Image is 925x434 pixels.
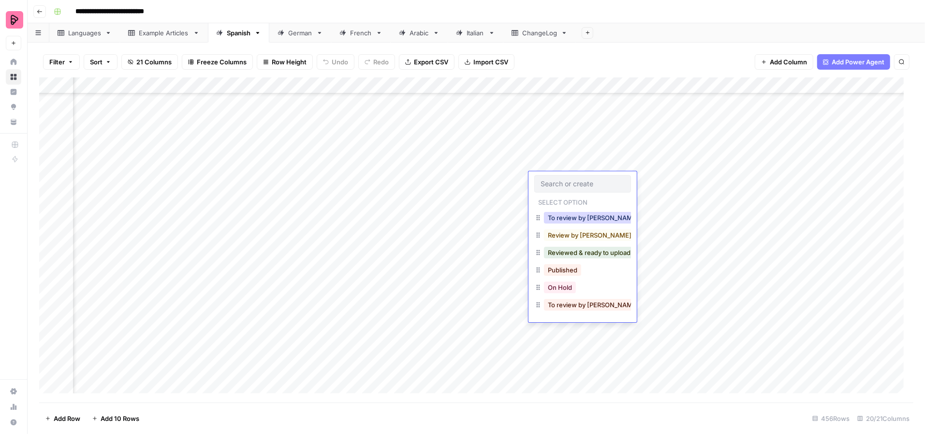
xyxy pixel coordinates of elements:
[755,54,813,70] button: Add Column
[399,54,455,70] button: Export CSV
[6,54,21,70] a: Home
[534,195,591,207] p: Select option
[853,411,913,426] div: 20/21 Columns
[534,297,631,314] div: To review by [PERSON_NAME]
[84,54,117,70] button: Sort
[534,245,631,262] div: Reviewed & ready to upload
[6,84,21,100] a: Insights
[544,264,581,276] button: Published
[6,399,21,415] a: Usage
[86,411,145,426] button: Add 10 Rows
[269,23,331,43] a: German
[121,54,178,70] button: 21 Columns
[288,28,312,38] div: German
[448,23,503,43] a: Italian
[817,54,890,70] button: Add Power Agent
[503,23,576,43] a: ChangeLog
[544,229,671,241] button: Review by [PERSON_NAME] in progress
[534,227,631,245] div: Review by [PERSON_NAME] in progress
[410,28,429,38] div: Arabic
[473,57,508,67] span: Import CSV
[6,8,21,32] button: Workspace: Preply
[414,57,448,67] span: Export CSV
[54,414,80,423] span: Add Row
[373,57,389,67] span: Redo
[182,54,253,70] button: Freeze Columns
[522,28,557,38] div: ChangeLog
[68,28,101,38] div: Languages
[139,28,189,38] div: Example Articles
[208,23,269,43] a: Spanish
[544,212,643,224] button: To review by [PERSON_NAME]
[770,57,807,67] span: Add Column
[6,114,21,130] a: Your Data
[227,28,250,38] div: Spanish
[6,384,21,399] a: Settings
[350,28,372,38] div: French
[39,411,86,426] button: Add Row
[832,57,884,67] span: Add Power Agent
[317,54,354,70] button: Undo
[458,54,514,70] button: Import CSV
[257,54,313,70] button: Row Height
[43,54,80,70] button: Filter
[467,28,485,38] div: Italian
[49,23,120,43] a: Languages
[332,57,348,67] span: Undo
[136,57,172,67] span: 21 Columns
[6,99,21,115] a: Opportunities
[272,57,307,67] span: Row Height
[534,210,631,227] div: To review by [PERSON_NAME]
[358,54,395,70] button: Redo
[6,415,21,430] button: Help + Support
[197,57,247,67] span: Freeze Columns
[544,282,576,293] button: On Hold
[391,23,448,43] a: Arabic
[534,262,631,280] div: Published
[6,11,23,29] img: Preply Logo
[90,57,103,67] span: Sort
[534,280,631,297] div: On Hold
[6,69,21,85] a: Browse
[101,414,139,423] span: Add 10 Rows
[120,23,208,43] a: Example Articles
[544,299,643,311] button: To review by [PERSON_NAME]
[49,57,65,67] span: Filter
[544,247,634,258] button: Reviewed & ready to upload
[331,23,391,43] a: French
[808,411,853,426] div: 456 Rows
[541,180,625,188] input: Search or create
